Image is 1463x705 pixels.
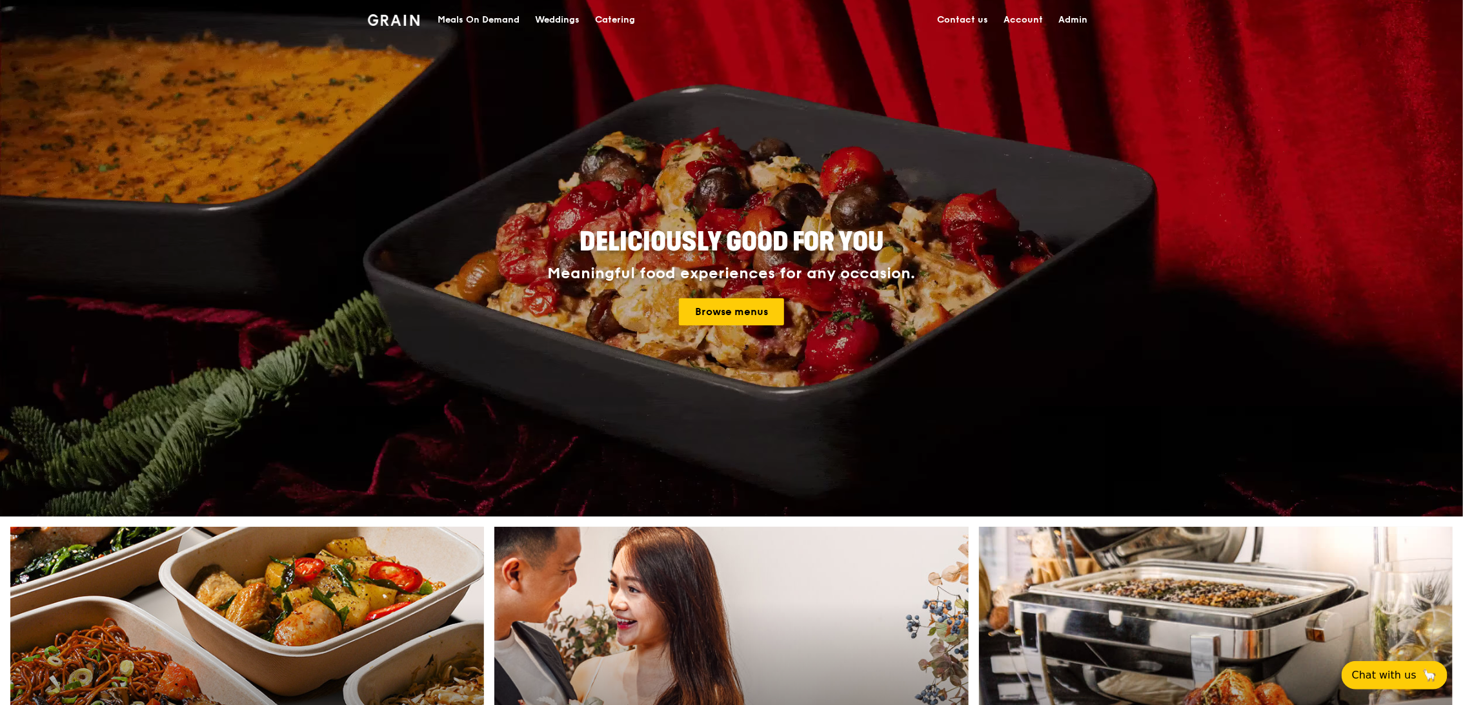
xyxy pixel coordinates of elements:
a: Contact us [930,1,996,39]
img: Grain [368,14,420,26]
div: Weddings [535,1,580,39]
a: Browse menus [679,298,784,325]
span: Deliciously good for you [580,227,883,258]
div: Catering [595,1,635,39]
a: Admin [1051,1,1096,39]
a: Account [996,1,1051,39]
button: Chat with us🦙 [1342,661,1448,690]
div: Meaningful food experiences for any occasion. [499,265,964,283]
a: Catering [587,1,643,39]
div: Meals On Demand [438,1,520,39]
span: Chat with us [1352,668,1417,683]
a: Weddings [527,1,587,39]
span: 🦙 [1422,668,1437,683]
